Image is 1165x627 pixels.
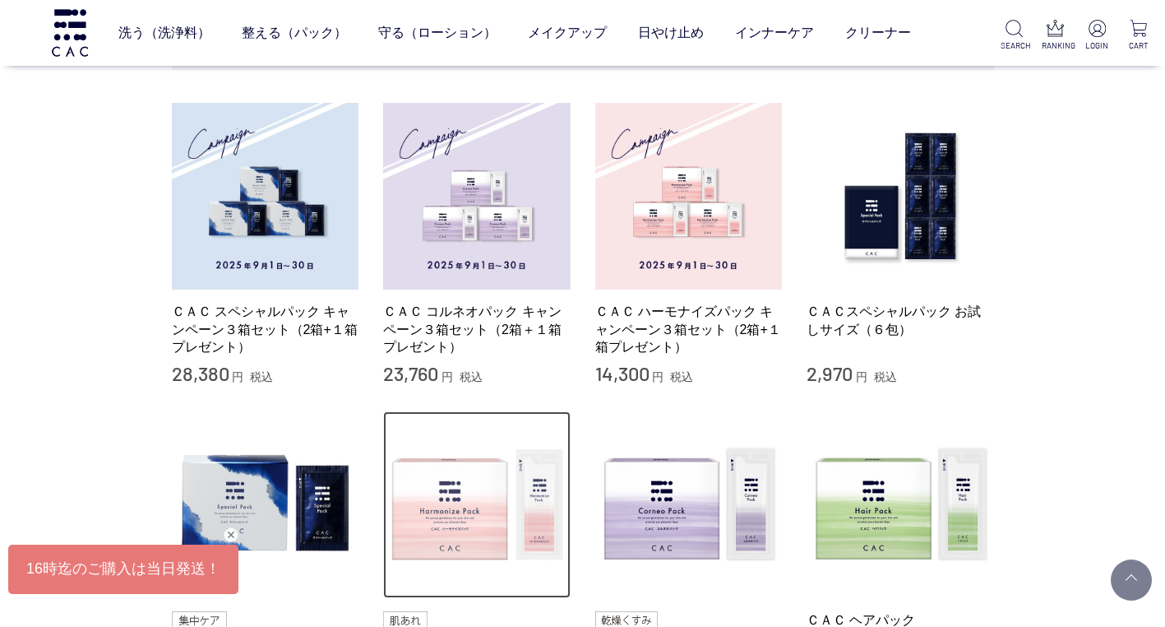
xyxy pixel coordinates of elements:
[118,10,210,56] a: 洗う（洗浄料）
[874,370,897,383] span: 税込
[595,103,783,290] img: ＣＡＣ ハーモナイズパック キャンペーン３箱セット（2箱+１箱プレゼント）
[1126,20,1152,52] a: CART
[172,303,359,355] a: ＣＡＣ スペシャルパック キャンペーン３箱セット（2箱+１箱プレゼント）
[652,370,663,383] span: 円
[383,361,438,385] span: 23,760
[807,303,994,338] a: ＣＡＣスペシャルパック お試しサイズ（６包）
[242,10,347,56] a: 整える（パック）
[1042,20,1068,52] a: RANKING
[1001,20,1027,52] a: SEARCH
[595,361,650,385] span: 14,300
[1084,20,1110,52] a: LOGIN
[172,361,229,385] span: 28,380
[595,411,783,599] img: ＣＡＣ コルネオパック
[735,10,814,56] a: インナーケア
[250,370,273,383] span: 税込
[383,303,571,355] a: ＣＡＣ コルネオパック キャンペーン３箱セット（2箱＋１箱プレゼント）
[232,370,243,383] span: 円
[49,9,90,56] img: logo
[807,361,853,385] span: 2,970
[172,103,359,290] img: ＣＡＣ スペシャルパック キャンペーン３箱セット（2箱+１箱プレゼント）
[670,370,693,383] span: 税込
[1084,39,1110,52] p: LOGIN
[383,411,571,599] img: ＣＡＣ ハーモナイズパック
[638,10,704,56] a: 日やけ止め
[807,103,994,290] img: ＣＡＣスペシャルパック お試しサイズ（６包）
[595,303,783,355] a: ＣＡＣ ハーモナイズパック キャンペーン３箱セット（2箱+１箱プレゼント）
[460,370,483,383] span: 税込
[528,10,607,56] a: メイクアップ
[845,10,911,56] a: クリーナー
[383,103,571,290] img: ＣＡＣ コルネオパック キャンペーン３箱セット（2箱＋１箱プレゼント）
[441,370,453,383] span: 円
[1042,39,1068,52] p: RANKING
[856,370,867,383] span: 円
[1126,39,1152,52] p: CART
[1001,39,1027,52] p: SEARCH
[172,411,359,599] img: ＣＡＣ スペシャルパック
[807,411,994,599] img: ＣＡＣ ヘアパック
[378,10,497,56] a: 守る（ローション）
